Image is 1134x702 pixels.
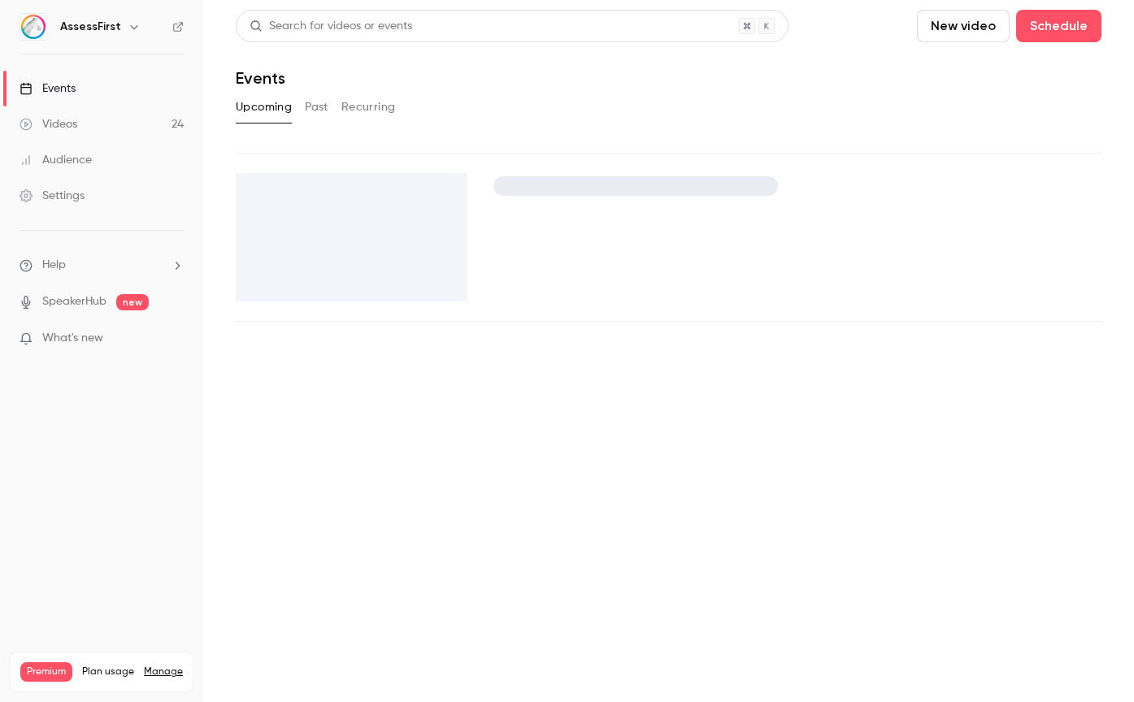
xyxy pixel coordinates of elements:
button: Past [305,94,328,120]
span: new [116,294,149,310]
div: Videos [20,116,77,132]
img: AssessFirst [20,14,46,40]
span: Plan usage [82,665,134,678]
h1: Events [236,68,285,88]
span: Premium [20,662,72,682]
a: SpeakerHub [42,293,106,310]
div: Search for videos or events [250,18,412,35]
li: help-dropdown-opener [20,257,184,274]
h6: AssessFirst [60,19,121,35]
button: New video [917,10,1010,42]
button: Upcoming [236,94,292,120]
button: Recurring [341,94,396,120]
span: Help [42,257,66,274]
div: Audience [20,152,92,168]
span: What's new [42,330,103,347]
button: Schedule [1016,10,1101,42]
div: Settings [20,188,85,204]
div: Events [20,80,76,97]
a: Manage [144,665,183,678]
